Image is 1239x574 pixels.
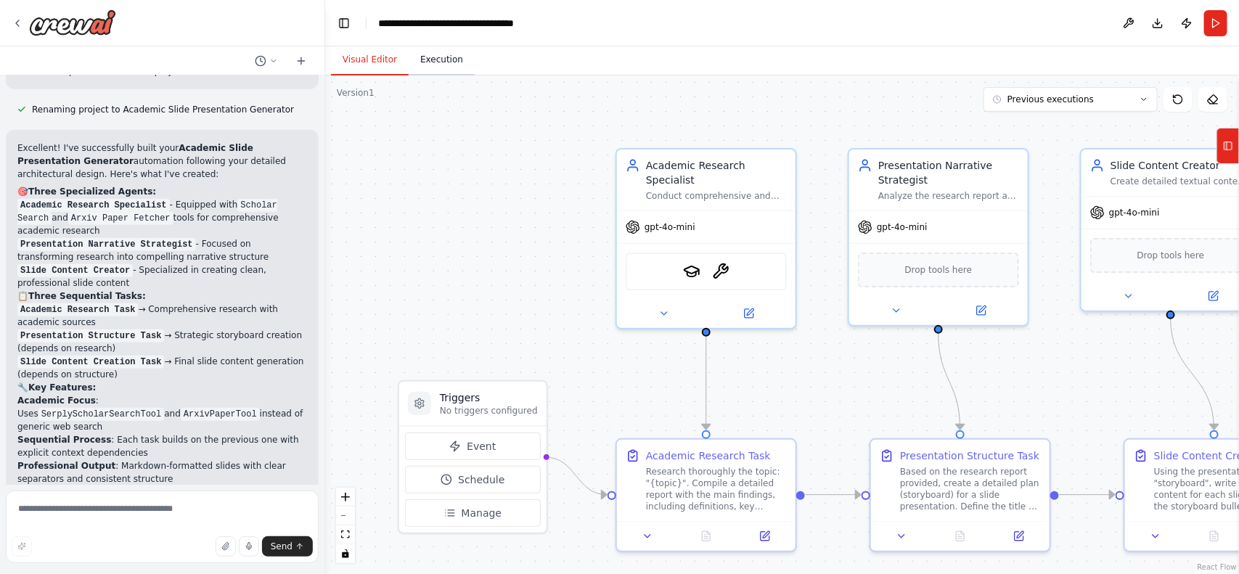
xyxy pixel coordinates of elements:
button: Open in side panel [740,528,790,545]
span: Previous executions [1007,94,1094,105]
div: Presentation Structure Task [900,448,1039,463]
button: Open in side panel [940,302,1022,319]
button: zoom in [336,488,355,507]
span: Manage [462,506,502,520]
button: Hide left sidebar [334,13,354,33]
g: Edge from triggers to bcca9ffa-df37-4755-b11b-1a8c2c5ab872 [546,450,608,502]
img: ArxivPaperTool [712,263,729,280]
div: Research thoroughly the topic: "{topic}". Compile a detailed report with the main findings, inclu... [646,466,787,512]
li: → Strategic storyboard creation (depends on research) [17,329,307,355]
code: Scholar Search [17,199,277,225]
code: Slide Content Creation Task [17,356,164,369]
span: Schedule [458,472,504,487]
h3: Triggers [440,390,538,405]
li: - Specialized in creating clean, professional slide content [17,263,307,290]
g: Edge from d02a41d2-1d7b-474e-a6c4-067e80077f0a to a8be0a61-4e9c-4c49-ae0a-72e963e306ab [1164,318,1222,430]
div: Academic Research Task [646,448,771,463]
div: Version 1 [337,87,375,99]
button: Switch to previous chat [249,52,284,70]
div: Academic Research TaskResearch thoroughly the topic: "{topic}". Compile a detailed report with th... [616,438,797,552]
g: Edge from bcca9ffa-df37-4755-b11b-1a8c2c5ab872 to c9ce028b-44d4-4214-9292-01e9267c3c18 [806,488,862,502]
button: Click to speak your automation idea [239,536,259,557]
a: React Flow attribution [1198,563,1237,571]
strong: Three Specialized Agents: [28,186,156,197]
div: Conduct comprehensive and detailed research on the topic "{topic}", using exclusively academic so... [646,190,787,202]
code: Presentation Structure Task [17,329,164,343]
code: ArxivPaperTool [181,408,260,421]
button: fit view [336,525,355,544]
li: : Markdown-formatted slides with clear separators and consistent structure [17,459,307,485]
button: Open in side panel [994,528,1044,545]
code: Academic Research Specialist [17,199,170,212]
span: gpt-4o-mini [645,221,695,233]
p: No triggers configured [440,405,538,417]
div: Presentation Narrative Strategist [878,158,1019,187]
strong: Professional Output [17,461,115,471]
button: Start a new chat [290,52,313,70]
span: gpt-4o-mini [877,221,928,233]
img: SerplyScholarSearchTool [683,263,700,280]
h2: 🎯 [17,185,307,198]
strong: Academic Focus [17,395,96,406]
code: Academic Research Task [17,303,138,316]
div: Analyze the research report and develop a logical structure and engaging narrative for a slide pr... [878,190,1019,202]
code: Arxiv Paper Fetcher [68,212,173,225]
button: Improve this prompt [12,536,32,557]
div: Presentation Narrative StrategistAnalyze the research report and develop a logical structure and ... [848,148,1029,327]
g: Edge from ab8004ec-2a8e-4e56-9288-0c91edeb9f56 to bcca9ffa-df37-4755-b11b-1a8c2c5ab872 [699,321,713,430]
g: Edge from 7c0c39c3-f5ac-4ae9-9bec-982763d69c4b to c9ce028b-44d4-4214-9292-01e9267c3c18 [931,332,968,430]
code: Presentation Narrative Strategist [17,238,196,251]
button: Visual Editor [331,45,409,75]
li: : Uses and instead of generic web search [17,394,307,433]
li: → Final slide content generation (depends on structure) [17,355,307,381]
strong: Key Features: [28,382,96,393]
div: Academic Research SpecialistConduct comprehensive and detailed research on the topic "{topic}", u... [616,148,797,329]
div: React Flow controls [336,488,355,563]
div: TriggersNo triggers configuredEventScheduleManage [398,380,548,534]
code: Slide Content Creator [17,264,133,277]
span: gpt-4o-mini [1109,207,1160,218]
g: Edge from c9ce028b-44d4-4214-9292-01e9267c3c18 to a8be0a61-4e9c-4c49-ae0a-72e963e306ab [1060,488,1116,502]
span: Event [467,439,496,454]
p: Excellent! I've successfully built your automation following your detailed architectural design. ... [17,142,307,181]
button: No output available [930,528,991,545]
li: → Comprehensive research with academic sources [17,303,307,329]
button: Upload files [216,536,236,557]
button: Open in side panel [708,305,790,322]
div: Academic Research Specialist [646,158,787,187]
span: Renaming project to Academic Slide Presentation Generator [32,104,294,115]
span: Send [271,541,293,552]
h2: 🔧 [17,381,307,394]
button: toggle interactivity [336,544,355,563]
div: Based on the research report provided, create a detailed plan (storyboard) for a slide presentati... [900,466,1041,512]
h2: 📋 [17,290,307,303]
button: Event [405,432,541,460]
button: Execution [409,45,475,75]
button: Send [262,536,313,557]
button: Schedule [405,466,541,493]
button: Manage [405,499,541,527]
li: : Each task builds on the previous one with explicit context dependencies [17,433,307,459]
button: zoom out [336,507,355,525]
span: Drop tools here [905,263,973,277]
li: - Equipped with and tools for comprehensive academic research [17,198,307,237]
strong: Sequential Process [17,435,111,445]
div: Presentation Structure TaskBased on the research report provided, create a detailed plan (storybo... [870,438,1051,552]
code: SerplyScholarSearchTool [38,408,165,421]
nav: breadcrumb [378,16,558,30]
span: Drop tools here [1137,248,1205,263]
button: Previous executions [984,87,1158,112]
img: Logo [29,9,116,36]
li: - Focused on transforming research into compelling narrative structure [17,237,307,263]
strong: Three Sequential Tasks: [28,291,146,301]
button: No output available [676,528,737,545]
